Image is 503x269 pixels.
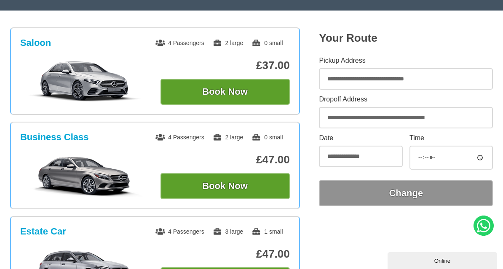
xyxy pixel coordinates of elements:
span: 4 Passengers [155,134,204,141]
button: Change [319,180,493,206]
label: Date [319,135,402,141]
span: 2 large [213,134,243,141]
button: Book Now [161,79,290,105]
span: 1 small [251,228,283,235]
h2: Your Route [319,32,493,45]
span: 3 large [213,228,243,235]
label: Dropoff Address [319,96,493,103]
img: Saloon [21,60,148,102]
p: £47.00 [161,153,290,166]
span: 2 large [213,40,243,46]
label: Pickup Address [319,57,493,64]
label: Time [409,135,493,141]
p: £47.00 [161,248,290,261]
iframe: chat widget [388,250,499,269]
p: £37.00 [161,59,290,72]
img: Business Class [21,154,148,197]
span: 4 Passengers [155,228,204,235]
span: 0 small [251,40,283,46]
h3: Saloon [20,37,51,48]
h3: Estate Car [20,226,66,237]
span: 4 Passengers [155,40,204,46]
span: 0 small [251,134,283,141]
h3: Business Class [20,132,89,143]
button: Book Now [161,173,290,199]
